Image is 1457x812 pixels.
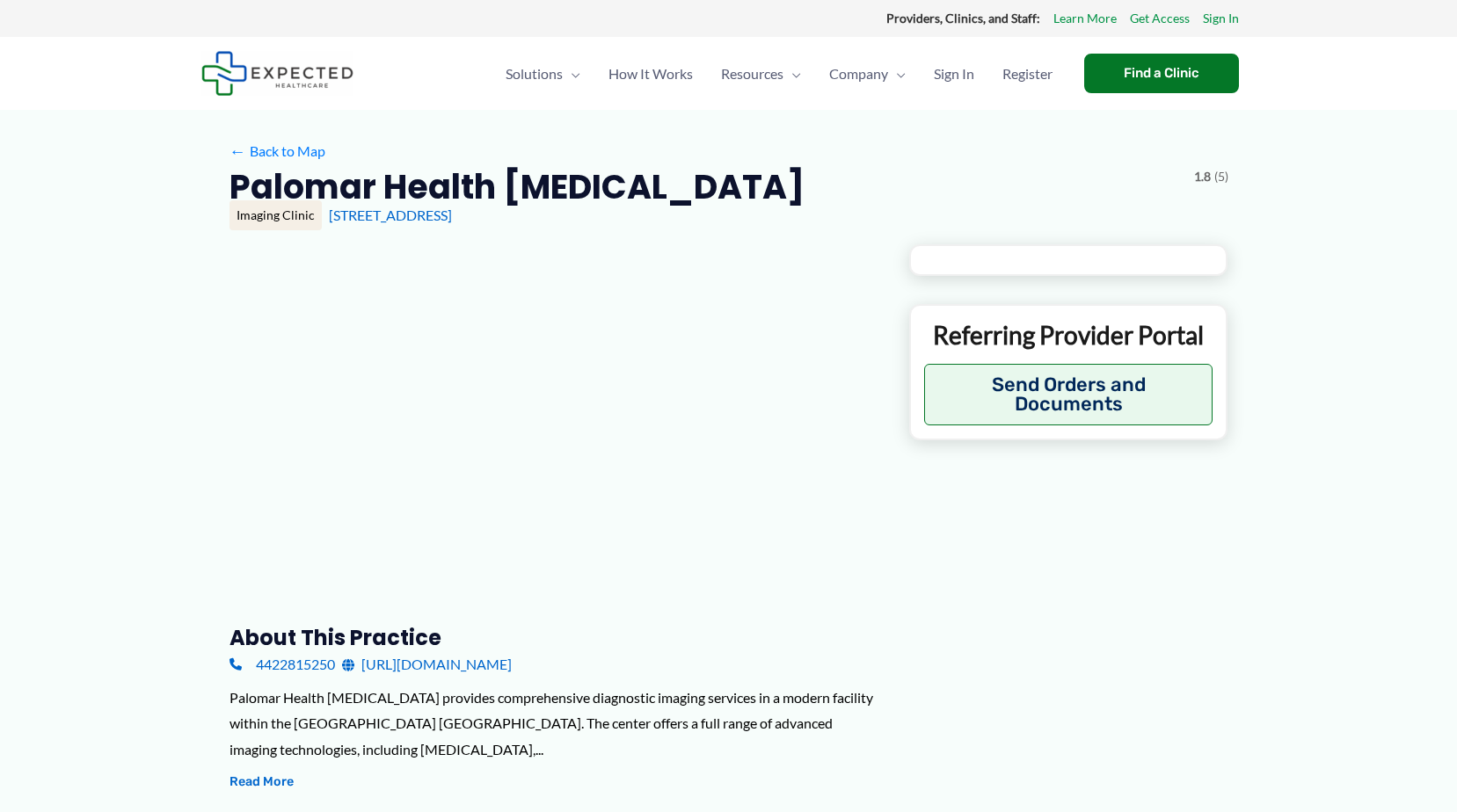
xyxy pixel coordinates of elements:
strong: Providers, Clinics, and Staff: [886,11,1040,25]
nav: Primary Site Navigation [492,43,1067,105]
a: Get Access [1130,7,1190,30]
a: [STREET_ADDRESS] [329,207,452,223]
span: Menu Toggle [888,43,906,105]
a: ←Back to Map [229,138,325,164]
a: Register [988,43,1067,105]
span: (5) [1214,165,1228,188]
a: [URL][DOMAIN_NAME] [342,651,512,678]
h3: About this practice [229,624,881,651]
img: Expected Healthcare Logo - side, dark font, small [201,51,353,96]
span: Resources [721,43,783,105]
span: Sign In [934,43,974,105]
a: Sign In [1203,7,1239,30]
span: Menu Toggle [563,43,580,105]
a: Learn More [1053,7,1117,30]
span: Solutions [506,43,563,105]
p: Referring Provider Portal [924,319,1213,351]
a: Find a Clinic [1084,54,1239,93]
div: Palomar Health [MEDICAL_DATA] provides comprehensive diagnostic imaging services in a modern faci... [229,685,881,763]
a: ResourcesMenu Toggle [707,43,815,105]
span: Register [1002,43,1053,105]
a: Sign In [920,43,988,105]
span: 1.8 [1194,165,1211,188]
button: Send Orders and Documents [924,364,1213,425]
h2: Palomar Health [MEDICAL_DATA] [229,165,805,208]
div: Imaging Clinic [229,200,322,230]
a: SolutionsMenu Toggle [492,43,594,105]
a: How It Works [594,43,707,105]
span: How It Works [608,43,693,105]
a: 4422815250 [229,651,335,678]
span: ← [229,142,246,159]
span: Company [829,43,888,105]
a: CompanyMenu Toggle [815,43,920,105]
button: Read More [229,772,294,793]
span: Menu Toggle [783,43,801,105]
